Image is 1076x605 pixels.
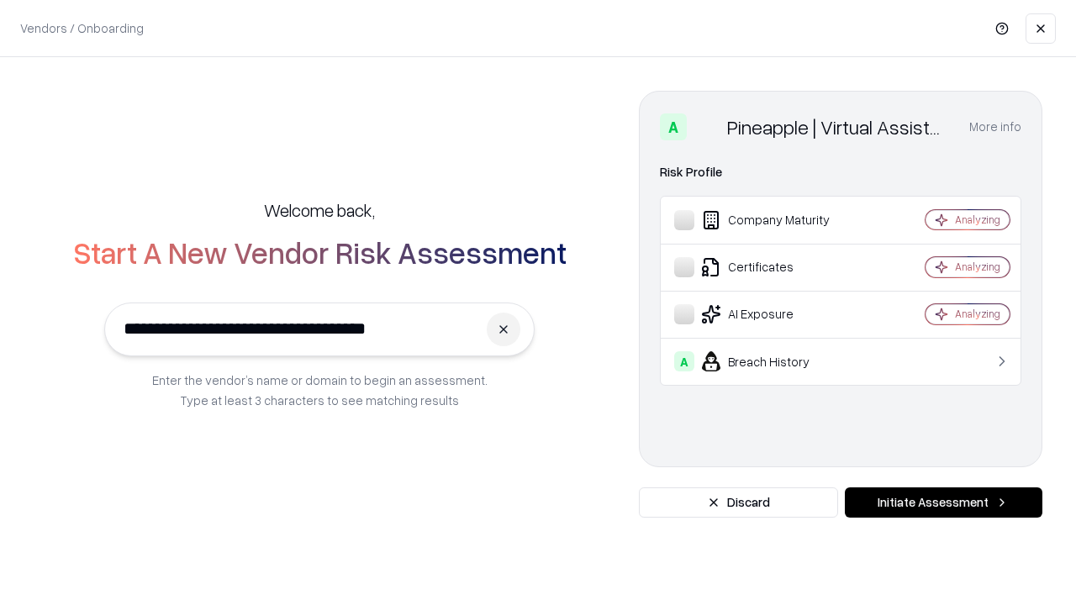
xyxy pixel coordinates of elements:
[674,257,875,277] div: Certificates
[152,370,488,410] p: Enter the vendor’s name or domain to begin an assessment. Type at least 3 characters to see match...
[727,113,949,140] div: Pineapple | Virtual Assistant Agency
[660,113,687,140] div: A
[845,487,1042,518] button: Initiate Assessment
[694,113,720,140] img: Pineapple | Virtual Assistant Agency
[674,351,694,371] div: A
[73,235,567,269] h2: Start A New Vendor Risk Assessment
[955,307,1000,321] div: Analyzing
[660,162,1021,182] div: Risk Profile
[20,19,144,37] p: Vendors / Onboarding
[674,304,875,324] div: AI Exposure
[264,198,375,222] h5: Welcome back,
[955,260,1000,274] div: Analyzing
[639,487,838,518] button: Discard
[969,112,1021,142] button: More info
[674,351,875,371] div: Breach History
[955,213,1000,227] div: Analyzing
[674,210,875,230] div: Company Maturity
